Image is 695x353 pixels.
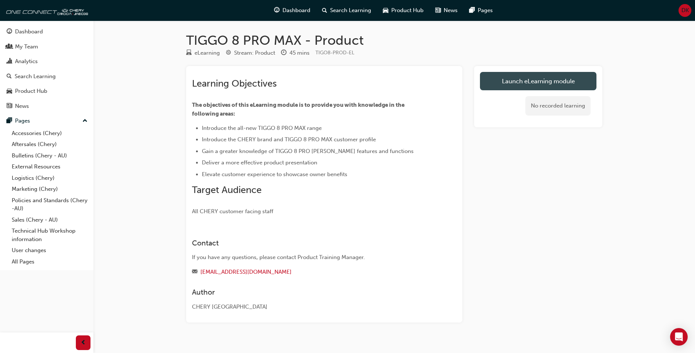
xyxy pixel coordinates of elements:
span: The objectives of this eLearning module is to provide you with knowledge in the following areas: [192,102,406,117]
div: Pages [15,117,30,125]
span: people-icon [7,44,12,50]
span: car-icon [383,6,388,15]
span: news-icon [7,103,12,110]
div: 45 mins [289,49,310,57]
span: Introduce the all-new TIGGO 8 PRO MAX range [202,125,322,131]
span: Dashboard [282,6,310,15]
button: DashboardMy TeamAnalyticsSearch LearningProduct HubNews [3,23,90,114]
span: Gain a greater knowledge of TIGGO 8 PRO [PERSON_NAME] features and functions [202,148,414,154]
div: Open Intercom Messenger [670,328,688,346]
div: eLearning [195,49,220,57]
div: Stream: Product [234,49,275,57]
div: Email [192,268,430,277]
div: Dashboard [15,28,43,36]
a: Bulletins (Chery - AU) [9,150,90,161]
span: up-icon [82,116,88,126]
div: Stream [226,48,275,58]
div: No recorded learning [525,96,591,116]
a: car-iconProduct Hub [377,3,429,18]
span: car-icon [7,88,12,95]
a: Accessories (Chery) [9,128,90,139]
span: search-icon [7,73,12,80]
span: Search Learning [330,6,371,15]
img: oneconnect [4,3,88,18]
div: CHERY [GEOGRAPHIC_DATA] [192,303,430,311]
div: Analytics [15,57,38,66]
a: Technical Hub Workshop information [9,225,90,245]
button: DK [679,4,691,17]
a: Policies and Standards (Chery -AU) [9,195,90,214]
button: Pages [3,114,90,128]
span: news-icon [435,6,441,15]
a: guage-iconDashboard [268,3,316,18]
span: prev-icon [81,338,86,347]
a: pages-iconPages [463,3,499,18]
span: All CHERY customer facing staff [192,208,273,215]
a: News [3,99,90,113]
a: Product Hub [3,84,90,98]
div: Duration [281,48,310,58]
h3: Contact [192,239,430,247]
div: Product Hub [15,87,47,95]
a: All Pages [9,256,90,268]
a: External Resources [9,161,90,172]
div: News [15,102,29,110]
a: My Team [3,40,90,54]
div: Search Learning [15,72,56,81]
span: pages-icon [469,6,475,15]
span: guage-icon [274,6,280,15]
a: Marketing (Chery) [9,183,90,195]
span: clock-icon [281,50,286,57]
h1: TIGGO 8 PRO MAX - Product [186,32,602,48]
span: Pages [478,6,493,15]
span: target-icon [226,50,231,57]
a: Logistics (Chery) [9,172,90,184]
a: Analytics [3,55,90,68]
span: learningResourceType_ELEARNING-icon [186,50,192,57]
span: Learning Objectives [192,78,277,89]
span: pages-icon [7,118,12,124]
span: Product Hub [391,6,424,15]
span: Learning resource code [315,50,354,56]
div: My Team [15,43,38,51]
a: User changes [9,245,90,256]
a: search-iconSearch Learning [316,3,377,18]
span: guage-icon [7,29,12,35]
span: search-icon [322,6,327,15]
span: Deliver a more effective product presentation [202,159,317,166]
span: Target Audience [192,184,262,196]
span: DK [681,6,689,15]
h3: Author [192,288,430,296]
span: email-icon [192,269,197,276]
span: Introduce the CHERY brand and TIGGO 8 PRO MAX customer profile [202,136,376,143]
a: Dashboard [3,25,90,39]
a: [EMAIL_ADDRESS][DOMAIN_NAME] [200,269,292,275]
span: News [444,6,458,15]
a: Sales (Chery - AU) [9,214,90,226]
span: chart-icon [7,58,12,65]
a: Launch eLearning module [480,72,596,90]
span: Elevate customer experience to showcase owner benefits [202,171,347,178]
a: Aftersales (Chery) [9,139,90,150]
a: news-iconNews [429,3,463,18]
a: Search Learning [3,70,90,83]
div: If you have any questions, please contact Product Training Manager. [192,253,430,262]
div: Type [186,48,220,58]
